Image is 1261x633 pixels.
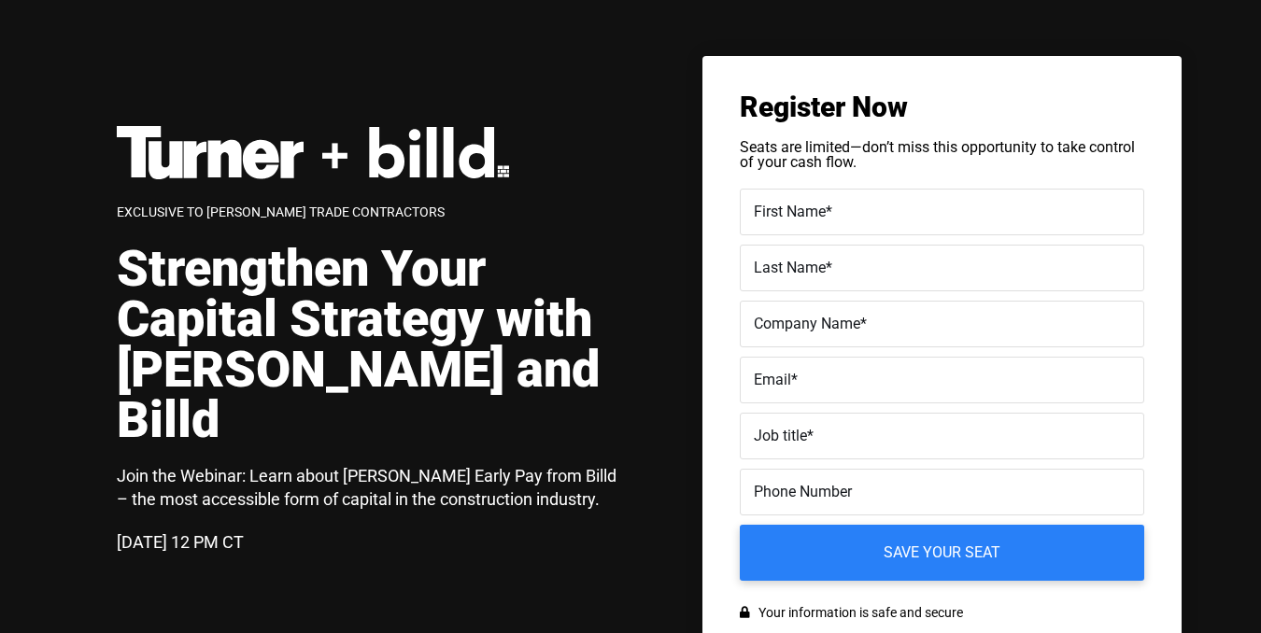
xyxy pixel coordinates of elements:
[117,532,244,552] span: [DATE] 12 PM CT
[754,599,963,626] span: Your information is safe and secure
[754,203,826,220] span: First Name
[117,464,630,511] h3: Join the Webinar: Learn about [PERSON_NAME] Early Pay from Billd – the most accessible form of ca...
[754,259,826,276] span: Last Name
[740,93,1144,121] h3: Register Now
[754,371,791,388] span: Email
[754,427,807,444] span: Job title
[754,315,860,332] span: Company Name
[117,244,630,445] h1: Strengthen Your Capital Strategy with [PERSON_NAME] and Billd
[740,525,1144,581] input: Save your seat
[117,204,445,219] span: Exclusive to [PERSON_NAME] Trade Contractors
[740,140,1144,170] p: Seats are limited—don’t miss this opportunity to take control of your cash flow.
[754,483,852,500] span: Phone Number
